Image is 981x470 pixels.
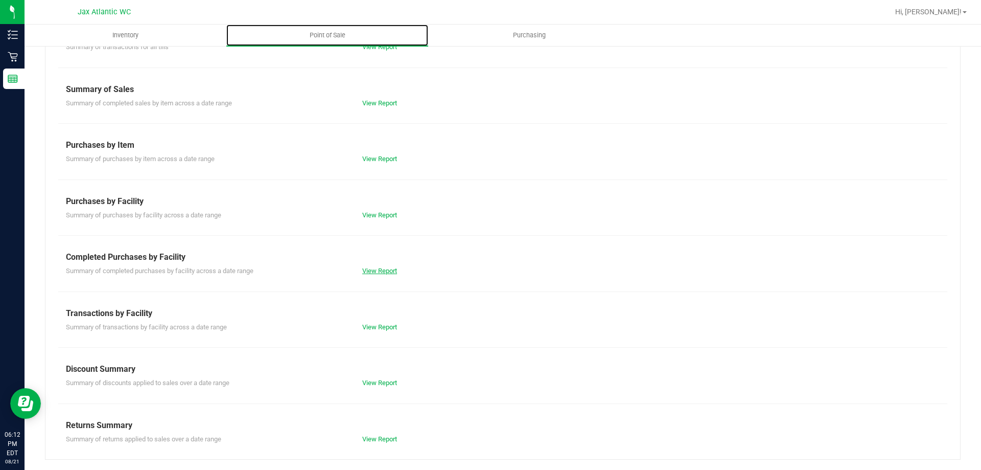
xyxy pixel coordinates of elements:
span: Jax Atlantic WC [78,8,131,16]
a: View Report [362,435,397,443]
a: View Report [362,99,397,107]
span: Summary of purchases by facility across a date range [66,211,221,219]
span: Summary of completed sales by item across a date range [66,99,232,107]
span: Summary of transactions for all tills [66,43,169,51]
a: Purchasing [428,25,630,46]
a: View Report [362,155,397,163]
span: Summary of purchases by item across a date range [66,155,215,163]
span: Inventory [99,31,152,40]
inline-svg: Retail [8,52,18,62]
span: Summary of completed purchases by facility across a date range [66,267,253,275]
p: 06:12 PM EDT [5,430,20,458]
div: Summary of Sales [66,83,940,96]
a: View Report [362,379,397,387]
a: View Report [362,43,397,51]
div: Returns Summary [66,419,940,432]
a: View Report [362,323,397,331]
div: Transactions by Facility [66,307,940,320]
div: Discount Summary [66,363,940,375]
p: 08/21 [5,458,20,465]
span: Summary of discounts applied to sales over a date range [66,379,229,387]
div: Completed Purchases by Facility [66,251,940,263]
span: Purchasing [499,31,559,40]
a: View Report [362,211,397,219]
span: Summary of transactions by facility across a date range [66,323,227,331]
div: Purchases by Facility [66,195,940,208]
inline-svg: Reports [8,74,18,84]
a: Point of Sale [226,25,428,46]
span: Point of Sale [296,31,359,40]
div: Purchases by Item [66,139,940,151]
span: Summary of returns applied to sales over a date range [66,435,221,443]
span: Hi, [PERSON_NAME]! [895,8,962,16]
a: View Report [362,267,397,275]
inline-svg: Inventory [8,30,18,40]
iframe: Resource center [10,388,41,419]
a: Inventory [25,25,226,46]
